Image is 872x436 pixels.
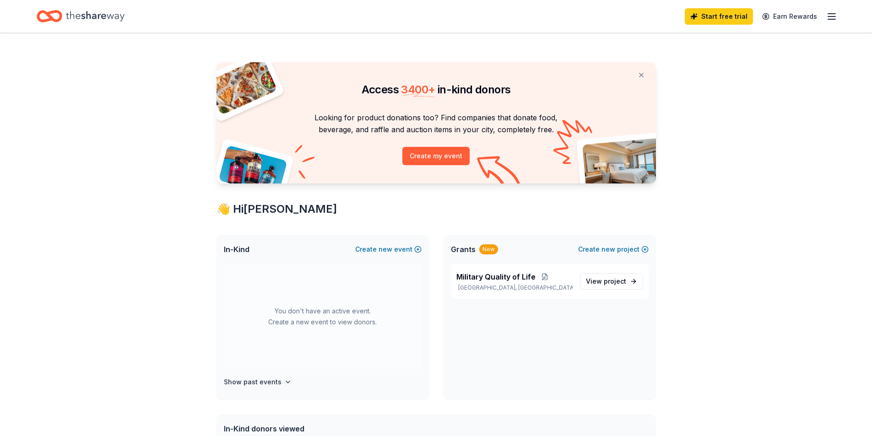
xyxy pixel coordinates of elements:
[362,83,511,96] span: Access in-kind donors
[578,244,649,255] button: Createnewproject
[604,277,626,285] span: project
[224,423,409,434] div: In-Kind donors viewed
[224,244,249,255] span: In-Kind
[224,377,282,388] h4: Show past events
[451,244,476,255] span: Grants
[402,147,470,165] button: Create my event
[227,112,645,136] p: Looking for product donations too? Find companies that donate food, beverage, and raffle and auct...
[37,5,125,27] a: Home
[456,271,536,282] span: Military Quality of Life
[224,377,292,388] button: Show past events
[224,264,422,369] div: You don't have an active event. Create a new event to view donors.
[379,244,392,255] span: new
[580,273,643,290] a: View project
[586,276,626,287] span: View
[685,8,753,25] a: Start free trial
[206,57,277,115] img: Pizza
[757,8,823,25] a: Earn Rewards
[355,244,422,255] button: Createnewevent
[479,244,498,254] div: New
[456,284,573,291] p: [GEOGRAPHIC_DATA], [GEOGRAPHIC_DATA]
[477,156,523,190] img: Curvy arrow
[217,202,656,216] div: 👋 Hi [PERSON_NAME]
[601,244,615,255] span: new
[401,83,435,96] span: 3400 +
